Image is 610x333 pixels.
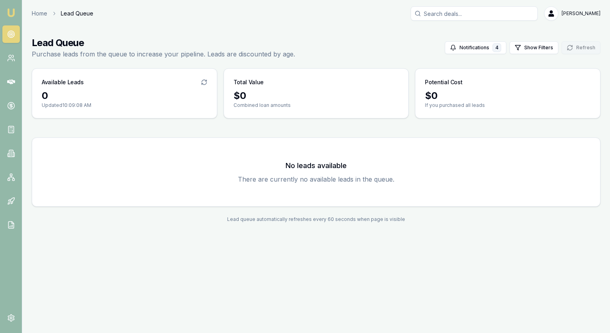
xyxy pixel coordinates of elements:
[492,43,501,52] div: 4
[234,89,399,102] div: $ 0
[32,49,295,59] p: Purchase leads from the queue to increase your pipeline. Leads are discounted by age.
[32,10,47,17] a: Home
[411,6,538,21] input: Search deals
[425,78,462,86] h3: Potential Cost
[425,102,591,108] p: If you purchased all leads
[32,216,600,223] div: Lead queue automatically refreshes every 60 seconds when page is visible
[61,10,93,17] span: Lead Queue
[32,10,93,17] nav: breadcrumb
[42,89,207,102] div: 0
[42,174,591,184] p: There are currently no available leads in the queue.
[42,160,591,171] h3: No leads available
[42,102,207,108] p: Updated 10:09:08 AM
[42,78,84,86] h3: Available Leads
[234,78,264,86] h3: Total Value
[32,37,295,49] h1: Lead Queue
[425,89,591,102] div: $ 0
[445,41,506,54] button: Notifications4
[234,102,399,108] p: Combined loan amounts
[510,41,558,54] button: Show Filters
[6,8,16,17] img: emu-icon-u.png
[562,10,600,17] span: [PERSON_NAME]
